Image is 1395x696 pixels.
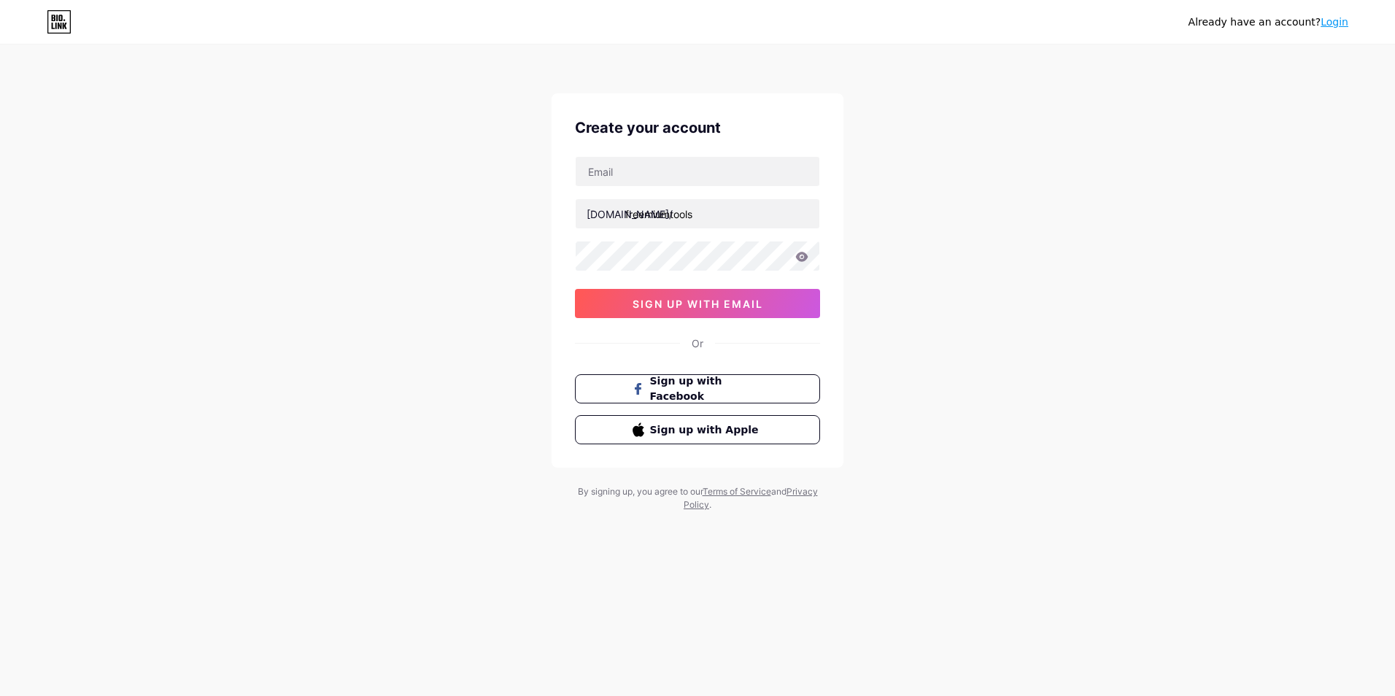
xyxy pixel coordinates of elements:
button: Sign up with Apple [575,415,820,444]
div: Already have an account? [1189,15,1348,30]
a: Login [1321,16,1348,28]
div: By signing up, you agree to our and . [573,485,822,511]
a: Terms of Service [703,486,771,497]
input: Email [576,157,819,186]
div: Or [692,336,703,351]
span: Sign up with Apple [650,422,763,438]
div: [DOMAIN_NAME]/ [587,206,673,222]
span: Sign up with Facebook [650,374,763,404]
input: username [576,199,819,228]
button: sign up with email [575,289,820,318]
div: Create your account [575,117,820,139]
span: sign up with email [633,298,763,310]
button: Sign up with Facebook [575,374,820,403]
